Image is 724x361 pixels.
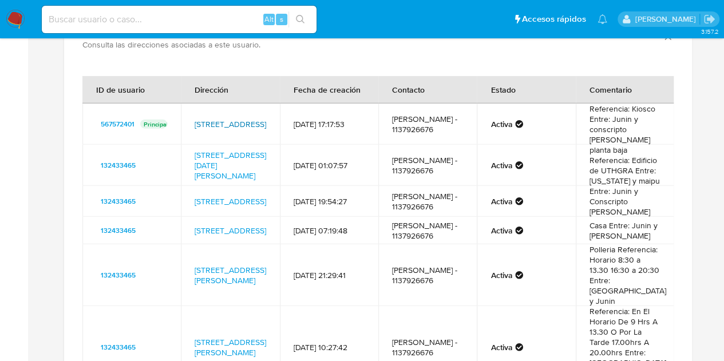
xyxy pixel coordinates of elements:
[280,14,283,25] span: s
[288,11,312,27] button: search-icon
[598,14,607,24] a: Notificaciones
[42,12,316,27] input: Buscar usuario o caso...
[703,13,715,25] a: Salir
[522,13,586,25] span: Accesos rápidos
[264,14,274,25] span: Alt
[635,14,699,25] p: nicolas.fernandezallen@mercadolibre.com
[701,27,718,36] span: 3.157.2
